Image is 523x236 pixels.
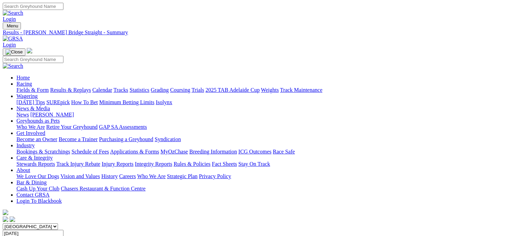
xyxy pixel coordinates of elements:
[174,161,211,167] a: Rules & Policies
[114,87,128,93] a: Tracks
[16,167,30,173] a: About
[16,186,520,192] div: Bar & Dining
[16,87,49,93] a: Fields & Form
[212,161,237,167] a: Fact Sheets
[7,23,18,28] span: Menu
[27,48,32,53] img: logo-grsa-white.png
[167,173,198,179] a: Strategic Plan
[16,130,45,136] a: Get Involved
[50,87,91,93] a: Results & Replays
[170,87,190,93] a: Coursing
[135,161,172,167] a: Integrity Reports
[16,99,45,105] a: [DATE] Tips
[3,10,23,16] img: Search
[99,136,153,142] a: Purchasing a Greyhound
[3,36,23,42] img: GRSA
[99,124,147,130] a: GAP SA Assessments
[56,161,100,167] a: Track Injury Rebate
[273,149,295,154] a: Race Safe
[155,136,181,142] a: Syndication
[46,99,70,105] a: SUREpick
[3,56,63,63] input: Search
[16,173,59,179] a: We Love Our Dogs
[101,173,118,179] a: History
[16,155,53,161] a: Care & Integrity
[16,93,38,99] a: Wagering
[205,87,260,93] a: 2025 TAB Adelaide Cup
[3,210,8,215] img: logo-grsa-white.png
[238,149,271,154] a: ICG Outcomes
[10,216,15,222] img: twitter.svg
[16,136,57,142] a: Become an Owner
[16,99,520,105] div: Wagering
[130,87,150,93] a: Statistics
[261,87,279,93] a: Weights
[3,16,16,22] a: Login
[59,136,98,142] a: Become a Trainer
[16,124,520,130] div: Greyhounds as Pets
[16,118,60,124] a: Greyhounds as Pets
[199,173,231,179] a: Privacy Policy
[99,99,154,105] a: Minimum Betting Limits
[46,124,98,130] a: Retire Your Greyhound
[16,179,47,185] a: Bar & Dining
[16,136,520,142] div: Get Involved
[30,112,74,117] a: [PERSON_NAME]
[16,112,29,117] a: News
[16,149,70,154] a: Bookings & Scratchings
[280,87,322,93] a: Track Maintenance
[151,87,169,93] a: Grading
[3,22,21,29] button: Toggle navigation
[16,81,32,87] a: Racing
[16,75,30,80] a: Home
[137,173,166,179] a: Who We Are
[16,186,59,191] a: Cash Up Your Club
[16,149,520,155] div: Industry
[16,142,35,148] a: Industry
[16,124,45,130] a: Who We Are
[110,149,159,154] a: Applications & Forms
[16,198,62,204] a: Login To Blackbook
[61,186,145,191] a: Chasers Restaurant & Function Centre
[71,149,109,154] a: Schedule of Fees
[16,112,520,118] div: News & Media
[16,161,520,167] div: Care & Integrity
[5,49,23,55] img: Close
[3,63,23,69] img: Search
[3,29,520,36] a: Results - [PERSON_NAME] Bridge Straight - Summary
[16,192,49,198] a: Contact GRSA
[191,87,204,93] a: Trials
[119,173,136,179] a: Careers
[3,42,16,48] a: Login
[71,99,98,105] a: How To Bet
[16,173,520,179] div: About
[161,149,188,154] a: MyOzChase
[16,87,520,93] div: Racing
[92,87,112,93] a: Calendar
[16,161,55,167] a: Stewards Reports
[102,161,133,167] a: Injury Reports
[156,99,172,105] a: Isolynx
[3,3,63,10] input: Search
[189,149,237,154] a: Breeding Information
[3,48,25,56] button: Toggle navigation
[16,105,50,111] a: News & Media
[238,161,270,167] a: Stay On Track
[3,216,8,222] img: facebook.svg
[60,173,100,179] a: Vision and Values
